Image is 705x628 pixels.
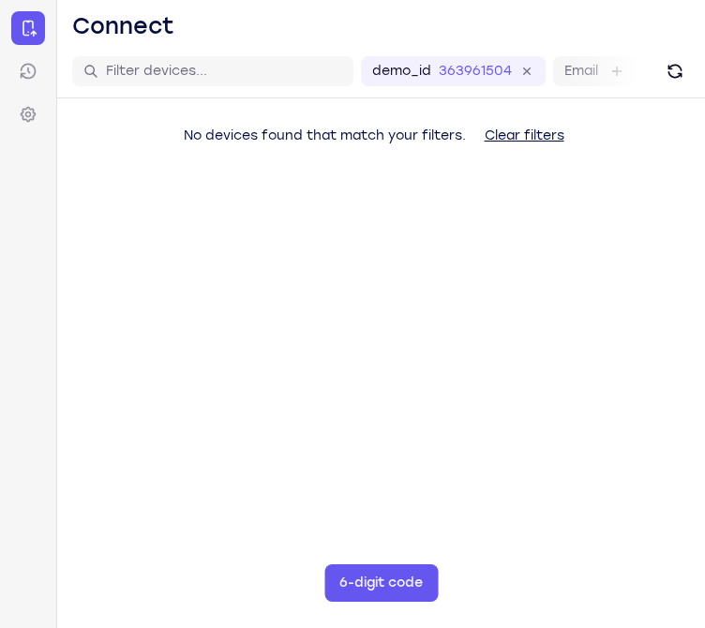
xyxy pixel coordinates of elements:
[564,62,598,81] label: Email
[11,54,45,88] a: Sessions
[11,11,45,45] a: Connect
[184,127,466,143] span: No devices found that match your filters.
[11,97,45,131] a: Settings
[106,62,342,81] input: Filter devices...
[372,62,431,81] label: demo_id
[470,117,579,155] button: Clear filters
[72,11,174,41] h1: Connect
[324,564,438,602] button: 6-digit code
[660,56,690,86] button: Refresh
